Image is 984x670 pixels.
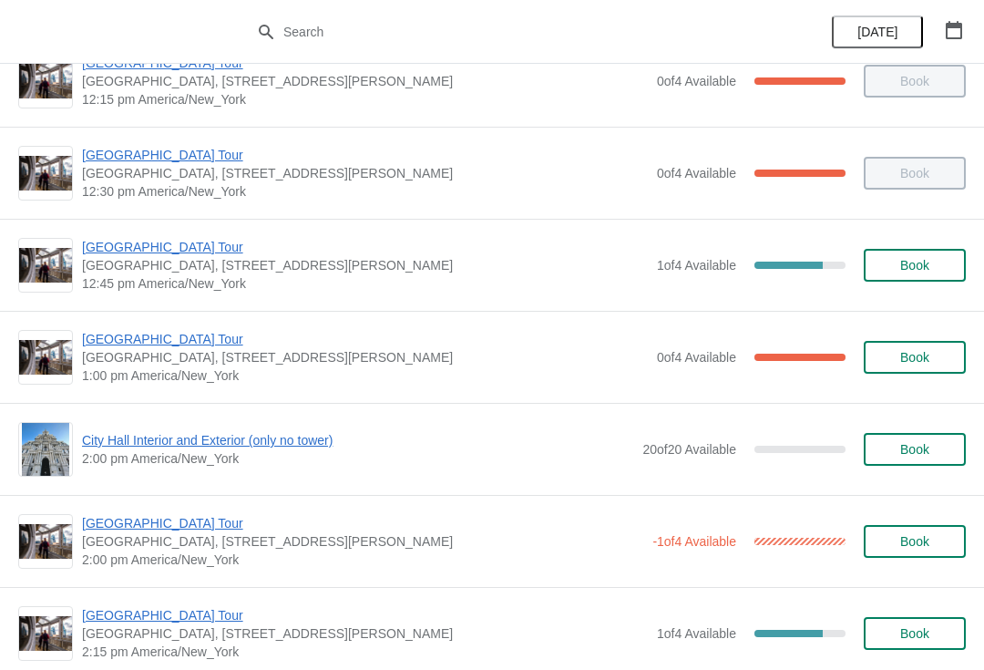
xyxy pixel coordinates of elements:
[82,532,643,551] span: [GEOGRAPHIC_DATA], [STREET_ADDRESS][PERSON_NAME]
[82,431,633,449] span: City Hall Interior and Exterior (only no tower)
[82,348,648,366] span: [GEOGRAPHIC_DATA], [STREET_ADDRESS][PERSON_NAME]
[22,423,70,476] img: City Hall Interior and Exterior (only no tower) | | 2:00 pm America/New_York
[82,330,648,348] span: [GEOGRAPHIC_DATA] Tour
[657,626,736,641] span: 1 of 4 Available
[657,350,736,365] span: 0 of 4 Available
[82,146,648,164] span: [GEOGRAPHIC_DATA] Tour
[864,525,966,558] button: Book
[82,606,648,624] span: [GEOGRAPHIC_DATA] Tour
[900,350,929,365] span: Book
[82,514,643,532] span: [GEOGRAPHIC_DATA] Tour
[82,366,648,385] span: 1:00 pm America/New_York
[864,341,966,374] button: Book
[900,626,929,641] span: Book
[19,616,72,652] img: City Hall Tower Tour | City Hall Visitor Center, 1400 John F Kennedy Boulevard Suite 121, Philade...
[82,643,648,661] span: 2:15 pm America/New_York
[82,624,648,643] span: [GEOGRAPHIC_DATA], [STREET_ADDRESS][PERSON_NAME]
[900,534,929,549] span: Book
[282,15,738,48] input: Search
[82,164,648,182] span: [GEOGRAPHIC_DATA], [STREET_ADDRESS][PERSON_NAME]
[82,238,648,256] span: [GEOGRAPHIC_DATA] Tour
[864,249,966,282] button: Book
[642,442,736,457] span: 20 of 20 Available
[19,340,72,376] img: City Hall Tower Tour | City Hall Visitor Center, 1400 John F Kennedy Boulevard Suite 121, Philade...
[900,442,929,457] span: Book
[900,258,929,273] span: Book
[82,449,633,468] span: 2:00 pm America/New_York
[864,433,966,466] button: Book
[19,64,72,99] img: City Hall Tower Tour | City Hall Visitor Center, 1400 John F Kennedy Boulevard Suite 121, Philade...
[657,166,736,180] span: 0 of 4 Available
[657,74,736,88] span: 0 of 4 Available
[857,25,897,39] span: [DATE]
[864,617,966,650] button: Book
[82,182,648,201] span: 12:30 pm America/New_York
[19,156,72,191] img: City Hall Tower Tour | City Hall Visitor Center, 1400 John F Kennedy Boulevard Suite 121, Philade...
[652,534,736,549] span: -1 of 4 Available
[82,90,648,108] span: 12:15 pm America/New_York
[832,15,923,48] button: [DATE]
[82,256,648,274] span: [GEOGRAPHIC_DATA], [STREET_ADDRESS][PERSON_NAME]
[82,72,648,90] span: [GEOGRAPHIC_DATA], [STREET_ADDRESS][PERSON_NAME]
[657,258,736,273] span: 1 of 4 Available
[19,524,72,560] img: City Hall Tower Tour | City Hall Visitor Center, 1400 John F Kennedy Boulevard Suite 121, Philade...
[82,551,643,569] span: 2:00 pm America/New_York
[82,274,648,293] span: 12:45 pm America/New_York
[19,248,72,283] img: City Hall Tower Tour | City Hall Visitor Center, 1400 John F Kennedy Boulevard Suite 121, Philade...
